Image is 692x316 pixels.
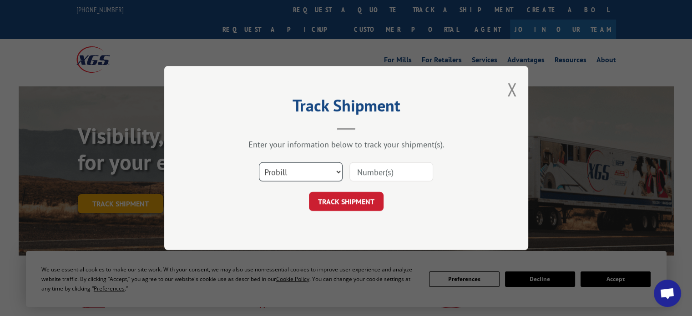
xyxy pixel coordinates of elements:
input: Number(s) [349,162,433,181]
button: Close modal [507,77,517,101]
div: Open chat [654,280,681,307]
h2: Track Shipment [210,99,483,116]
div: Enter your information below to track your shipment(s). [210,139,483,150]
button: TRACK SHIPMENT [309,192,384,211]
